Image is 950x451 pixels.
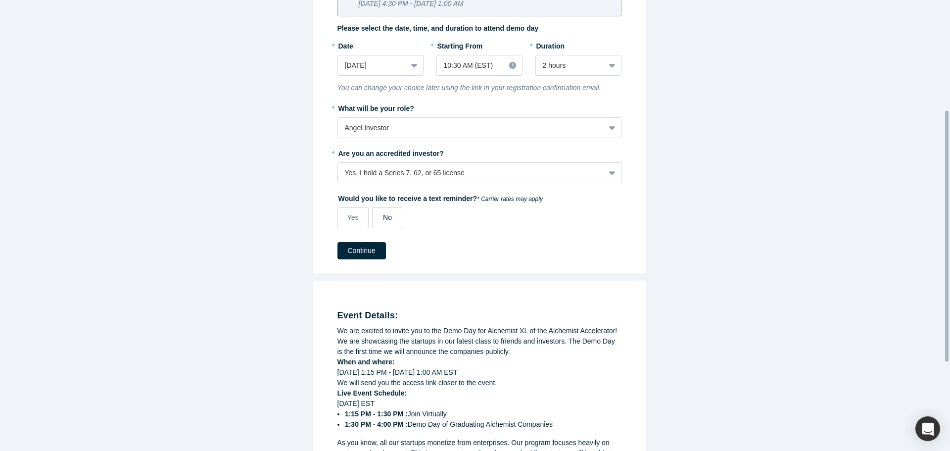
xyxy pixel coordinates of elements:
label: Are you an accredited investor? [337,145,621,159]
div: [DATE] EST [337,399,621,430]
i: You can change your choice later using the link in your registration confirmation email. [337,84,601,92]
label: Please select the date, time, and duration to attend demo day [337,23,539,34]
label: Date [337,38,424,51]
li: Demo Day of Graduating Alchemist Companies [345,419,621,430]
div: We are showcasing the startups in our latest class to friends and investors. The Demo Day is the ... [337,336,621,357]
label: What will be your role? [337,100,621,114]
label: Would you like to receive a text reminder? [337,190,621,204]
div: Yes, I hold a Series 7, 62, or 65 license [345,168,598,178]
span: No [383,213,392,221]
div: We are excited to invite you to the Demo Day for Alchemist XL of the Alchemist Accelerator! [337,326,621,336]
strong: Live Event Schedule: [337,389,407,397]
strong: Event Details: [337,310,398,320]
label: Duration [535,38,621,51]
strong: 1:30 PM - 4:00 PM : [345,420,408,428]
li: Join Virtually [345,409,621,419]
strong: When and where: [337,358,395,366]
span: Yes [347,213,359,221]
button: Continue [337,242,386,259]
em: * Carrier rates may apply [477,196,543,202]
div: [DATE] 1:15 PM - [DATE] 1:00 AM EST [337,367,621,378]
strong: 1:15 PM - 1:30 PM : [345,410,408,418]
label: Starting From [436,38,483,51]
div: We will send you the access link closer to the event. [337,378,621,388]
